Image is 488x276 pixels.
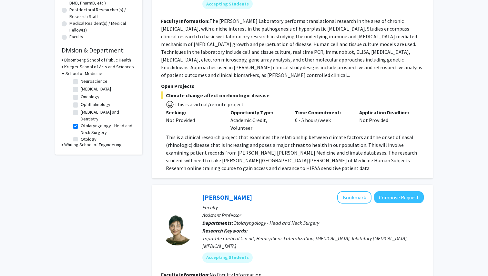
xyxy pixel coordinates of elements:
h3: Krieger School of Arts and Sciences [64,63,134,70]
label: Medical Resident(s) / Medical Fellow(s) [69,20,136,33]
b: Faculty Information: [161,18,209,24]
iframe: Chat [5,247,27,271]
h2: Division & Department: [62,46,136,54]
p: Assistant Professor [202,211,424,219]
div: Not Provided [166,116,221,124]
label: [MEDICAL_DATA] [81,86,111,92]
mat-chip: Accepting Students [202,252,253,263]
label: Ophthalmology [81,101,110,108]
div: 0 - 5 hours/week [290,109,355,132]
h3: Whiting School of Engineering [64,141,122,148]
h3: Bloomberg School of Public Health [64,57,131,63]
b: Departments: [202,220,233,226]
p: Seeking: [166,109,221,116]
label: [MEDICAL_DATA] and Dentistry [81,109,134,122]
label: Faculty [69,33,83,40]
div: Tripartite Cortical Circuit, Hemispheric Lateralization, [MEDICAL_DATA], Inhibitory [MEDICAL_DATA... [202,234,424,250]
p: Time Commitment: [295,109,350,116]
p: Faculty [202,204,424,211]
span: This is a virtual/remote project [174,101,244,108]
div: Not Provided [354,109,419,132]
div: Academic Credit, Volunteer [226,109,290,132]
span: Otolaryngology - Head and Neck Surgery [233,220,319,226]
p: Open Projects [161,82,424,90]
p: This is a clinical research project that examines the relationship between climate factors and th... [166,133,424,172]
span: Climate change affect on rhinologic disease [161,91,424,99]
p: Opportunity Type: [230,109,285,116]
h3: School of Medicine [66,70,102,77]
label: Otology [81,136,97,143]
label: Oncology [81,93,99,100]
p: Application Deadline: [359,109,414,116]
a: [PERSON_NAME] [202,193,252,201]
button: Add Tara Deemyad to Bookmarks [337,191,371,204]
label: Otolaryngology - Head and Neck Surgery [81,122,134,136]
button: Compose Request to Tara Deemyad [374,191,424,203]
label: Neuroscience [81,78,107,85]
label: Postdoctoral Researcher(s) / Research Staff [69,6,136,20]
b: Research Keywords: [202,227,248,234]
fg-read-more: The [PERSON_NAME] Laboratory performs translational research in the area of chronic [MEDICAL_DATA... [161,18,422,78]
